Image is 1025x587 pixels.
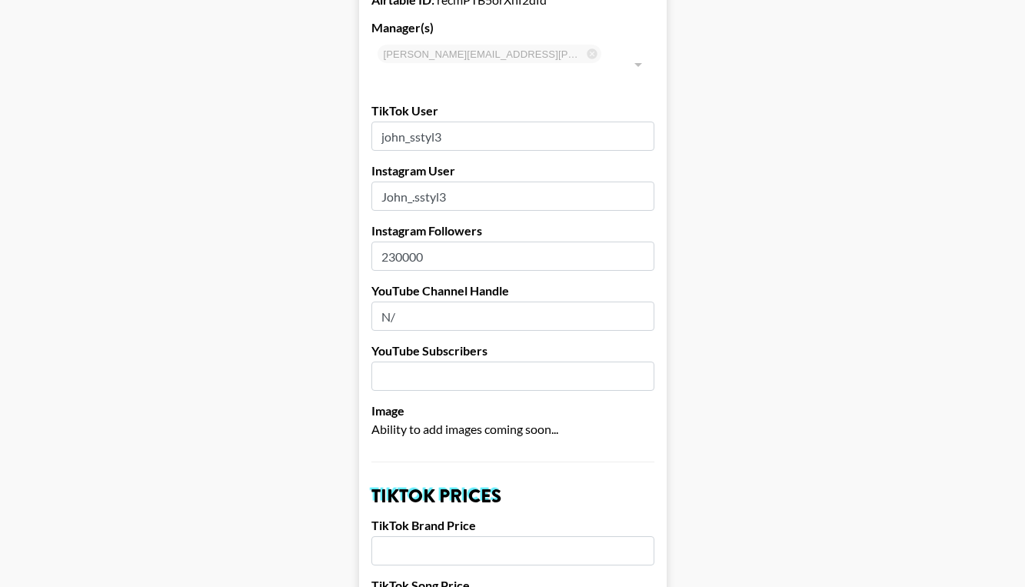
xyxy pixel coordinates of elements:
[371,422,558,436] span: Ability to add images coming soon...
[371,343,654,359] label: YouTube Subscribers
[371,283,654,299] label: YouTube Channel Handle
[371,518,654,533] label: TikTok Brand Price
[371,487,654,505] h2: TikTok Prices
[371,163,654,178] label: Instagram User
[371,20,654,35] label: Manager(s)
[371,103,654,118] label: TikTok User
[371,223,654,238] label: Instagram Followers
[371,403,654,419] label: Image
